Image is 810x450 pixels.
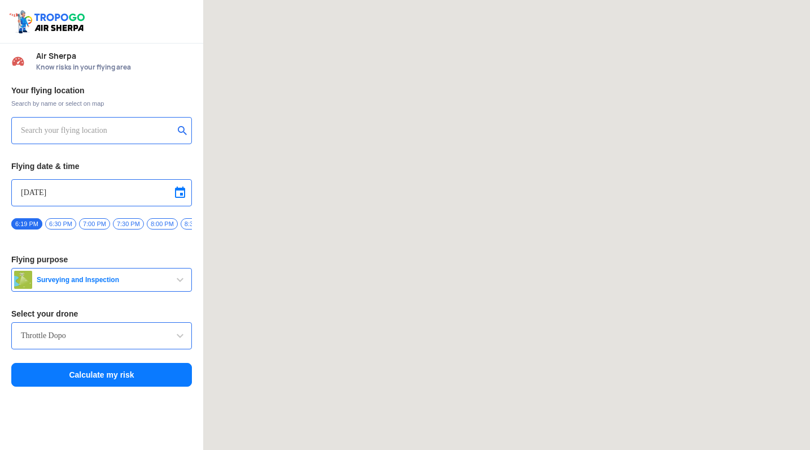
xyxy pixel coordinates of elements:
span: Air Sherpa [36,51,192,60]
span: Search by name or select on map [11,99,192,108]
h3: Your flying location [11,86,192,94]
span: 8:30 PM [181,218,212,230]
button: Calculate my risk [11,363,192,387]
img: Risk Scores [11,54,25,68]
input: Select Date [21,186,182,200]
span: 7:00 PM [79,218,110,230]
span: Know risks in your flying area [36,63,192,72]
span: 6:30 PM [45,218,76,230]
span: Surveying and Inspection [32,275,173,284]
img: survey.png [14,271,32,289]
input: Search your flying location [21,124,174,137]
img: ic_tgdronemaps.svg [8,8,89,34]
input: Search by name or Brand [21,329,182,343]
h3: Select your drone [11,310,192,318]
span: 8:00 PM [147,218,178,230]
h3: Flying purpose [11,256,192,263]
button: Surveying and Inspection [11,268,192,292]
span: 6:19 PM [11,218,42,230]
span: 7:30 PM [113,218,144,230]
h3: Flying date & time [11,162,192,170]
